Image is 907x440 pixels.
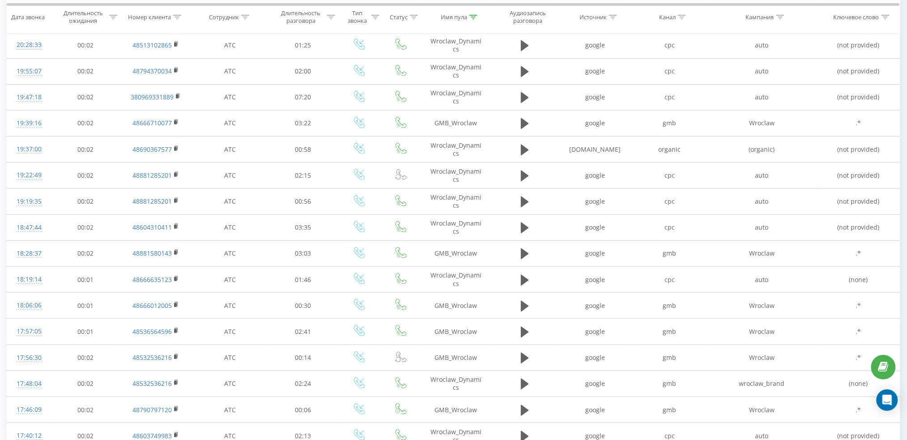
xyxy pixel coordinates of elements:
[817,267,900,293] td: (none)
[707,162,817,188] td: auto
[558,345,632,371] td: google
[707,84,817,110] td: auto
[707,137,817,162] td: (organic)
[420,267,492,293] td: Wroclaw_Dynamics
[132,171,172,179] a: 48881285201
[51,371,120,397] td: 00:02
[16,167,42,184] div: 19:22:49
[817,162,900,188] td: (not provided)
[269,214,338,240] td: 03:35
[817,214,900,240] td: (not provided)
[420,397,492,423] td: GMB_Wroclaw
[16,89,42,106] div: 19:47:18
[558,162,632,188] td: google
[877,389,898,411] div: Open Intercom Messenger
[441,13,467,21] div: Имя пула
[558,319,632,345] td: google
[192,32,268,58] td: АТС
[51,84,120,110] td: 00:02
[558,32,632,58] td: google
[707,371,817,397] td: wroclaw_brand
[420,162,492,188] td: Wroclaw_Dynamics
[16,141,42,158] div: 19:37:00
[558,371,632,397] td: google
[633,345,707,371] td: gmb
[633,267,707,293] td: cpc
[420,345,492,371] td: GMB_Wroclaw
[707,188,817,214] td: auto
[16,245,42,262] div: 18:28:37
[51,214,120,240] td: 00:02
[558,240,632,266] td: google
[51,110,120,136] td: 00:02
[11,13,45,21] div: Дата звонка
[16,271,42,288] div: 18:19:14
[192,58,268,84] td: АТС
[558,188,632,214] td: google
[131,93,174,101] a: 380969331889
[269,188,338,214] td: 00:56
[192,371,268,397] td: АТС
[633,137,707,162] td: organic
[707,214,817,240] td: auto
[192,319,268,345] td: АТС
[269,84,338,110] td: 07:20
[707,110,817,136] td: Wroclaw
[817,32,900,58] td: (not provided)
[132,301,172,310] a: 48666012005
[192,110,268,136] td: АТС
[558,84,632,110] td: google
[132,275,172,284] a: 48666635123
[132,223,172,231] a: 48604310411
[558,267,632,293] td: google
[51,32,120,58] td: 00:02
[817,84,900,110] td: (not provided)
[420,214,492,240] td: Wroclaw_Dynamics
[817,58,900,84] td: (not provided)
[633,214,707,240] td: cpc
[269,319,338,345] td: 02:41
[420,319,492,345] td: GMB_Wroclaw
[420,188,492,214] td: Wroclaw_Dynamics
[558,110,632,136] td: google
[51,293,120,319] td: 00:01
[633,371,707,397] td: gmb
[132,353,172,362] a: 48532536216
[558,137,632,162] td: [DOMAIN_NAME]
[51,240,120,266] td: 00:02
[707,345,817,371] td: Wroclaw
[132,145,172,154] a: 48690367577
[51,397,120,423] td: 00:02
[420,137,492,162] td: Wroclaw_Dynamics
[746,13,774,21] div: Кампания
[16,219,42,236] div: 18:47:44
[16,36,42,54] div: 20:28:33
[269,267,338,293] td: 01:46
[420,293,492,319] td: GMB_Wroclaw
[420,371,492,397] td: Wroclaw_Dynamics
[707,240,817,266] td: Wroclaw
[16,375,42,393] div: 17:48:04
[132,67,172,75] a: 48794370034
[633,84,707,110] td: cpc
[16,323,42,340] div: 17:57:05
[633,397,707,423] td: gmb
[420,32,492,58] td: Wroclaw_Dynamics
[192,267,268,293] td: АТС
[346,9,370,25] div: Тип звонка
[51,319,120,345] td: 00:01
[132,249,172,257] a: 48881580143
[192,188,268,214] td: АТС
[269,293,338,319] td: 00:30
[277,9,325,25] div: Длительность разговора
[132,327,172,336] a: 48536564596
[420,58,492,84] td: Wroclaw_Dynamics
[269,397,338,423] td: 00:06
[192,162,268,188] td: АТС
[269,110,338,136] td: 03:22
[817,188,900,214] td: (not provided)
[51,58,120,84] td: 00:02
[269,240,338,266] td: 03:03
[192,345,268,371] td: АТС
[420,110,492,136] td: GMB_Wroclaw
